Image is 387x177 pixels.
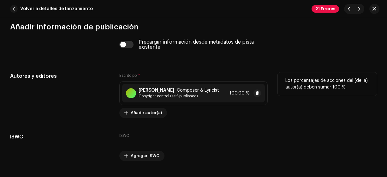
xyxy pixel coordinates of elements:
button: Añadir autor(a) [119,108,167,118]
span: 100,00 % [229,91,250,96]
button: Agregar ISWC [119,151,164,161]
div: Precargar información desde metadatos de pista existente [139,40,268,50]
strong: [PERSON_NAME] [139,88,174,93]
p: Los porcentajes de acciones del (de la) autor(a) deben sumar 100 %. [285,77,369,91]
label: ISWC [119,133,129,138]
span: Copyright control (self-published) [139,94,219,99]
h3: Añadir información de publicación [10,22,377,32]
span: Agregar ISWC [131,150,159,162]
h5: Autores y editores [10,72,109,80]
small: Escrito por [119,74,138,77]
h5: ISWC [10,133,109,141]
span: Añadir autor(a) [131,107,162,119]
span: Composer & Lyricist [177,88,219,93]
